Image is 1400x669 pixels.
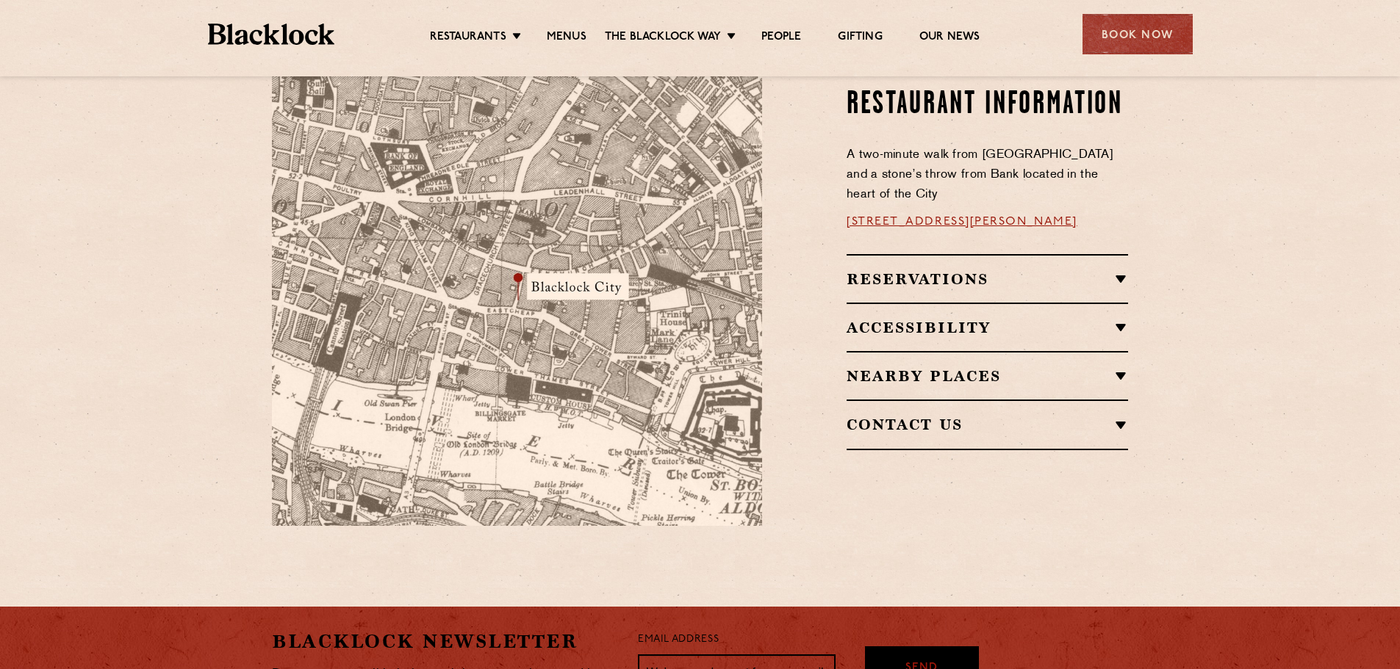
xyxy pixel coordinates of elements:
a: The Blacklock Way [605,30,721,46]
a: People [761,30,801,46]
div: Book Now [1083,14,1193,54]
label: Email Address [638,632,719,648]
p: A two-minute walk from [GEOGRAPHIC_DATA] and a stone’s throw from Bank located in the heart of th... [847,145,1128,205]
a: Gifting [838,30,882,46]
h2: Contact Us [847,416,1128,433]
h2: Restaurant Information [847,87,1128,123]
img: BL_Textured_Logo-footer-cropped.svg [208,23,335,45]
h2: Blacklock Newsletter [272,629,616,654]
h2: Nearby Places [847,367,1128,385]
h2: Reservations [847,270,1128,288]
a: Menus [547,30,586,46]
h2: Accessibility [847,319,1128,336]
a: Our News [919,30,980,46]
a: Restaurants [430,30,506,46]
img: svg%3E [604,389,810,527]
a: [STREET_ADDRESS][PERSON_NAME] [847,216,1077,228]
